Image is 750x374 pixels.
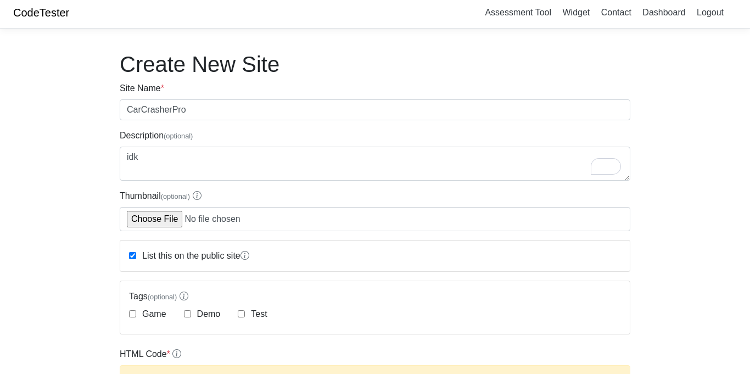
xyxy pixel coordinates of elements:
a: Assessment Tool [480,3,556,21]
a: Logout [692,3,728,21]
label: Demo [195,308,221,321]
h1: Create New Site [120,51,630,77]
label: HTML Code [120,348,181,361]
label: Game [140,308,166,321]
label: Test [249,308,267,321]
a: Widget [558,3,594,21]
a: Contact [597,3,636,21]
label: Tags [129,290,621,303]
span: (optional) [148,293,177,301]
span: (optional) [161,192,190,200]
label: Site Name [120,82,164,95]
a: CodeTester [13,7,69,19]
label: Thumbnail [120,189,202,203]
label: Description [120,129,193,142]
textarea: To enrich screen reader interactions, please activate Accessibility in Grammarly extension settings [120,147,630,181]
a: Dashboard [638,3,690,21]
label: List this on the public site [140,249,249,263]
span: (optional) [164,132,193,140]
